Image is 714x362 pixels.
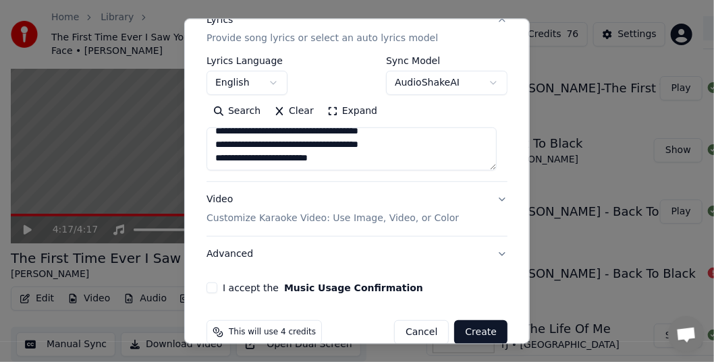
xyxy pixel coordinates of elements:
[207,193,459,226] div: Video
[207,183,507,237] button: VideoCustomize Karaoke Video: Use Image, Video, or Color
[207,237,507,272] button: Advanced
[207,57,287,66] label: Lyrics Language
[454,321,507,345] button: Create
[207,32,438,46] p: Provide song lyrics or select an auto lyrics model
[223,284,423,293] label: I accept the
[386,57,507,66] label: Sync Model
[321,101,384,123] button: Expand
[207,3,507,57] button: LyricsProvide song lyrics or select an auto lyrics model
[207,13,233,27] div: Lyrics
[207,57,507,182] div: LyricsProvide song lyrics or select an auto lyrics model
[284,284,423,293] button: I accept the
[229,328,316,338] span: This will use 4 credits
[207,212,459,226] p: Customize Karaoke Video: Use Image, Video, or Color
[207,101,267,123] button: Search
[267,101,321,123] button: Clear
[394,321,449,345] button: Cancel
